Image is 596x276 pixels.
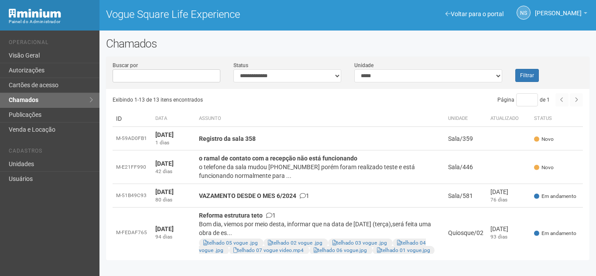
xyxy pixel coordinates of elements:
[113,184,152,208] td: M-51B49C93
[517,6,531,20] a: NS
[534,136,554,143] span: Novo
[195,111,445,127] th: Assunto
[199,192,296,199] strong: VAZAMENTO DESDE O MES 6/2024
[155,188,174,195] strong: [DATE]
[445,150,487,184] td: Sala/446
[155,233,192,241] div: 94 dias
[487,111,531,127] th: Atualizado
[515,69,539,82] button: Filtrar
[490,225,527,233] div: [DATE]
[113,208,152,258] td: M-FEDAF765
[445,10,504,17] a: Voltar para o portal
[155,139,192,147] div: 1 dias
[445,184,487,208] td: Sala/581
[535,1,582,17] span: Nicolle Silva
[9,9,61,18] img: Minium
[9,18,93,26] div: Painel do Administrador
[535,11,587,18] a: [PERSON_NAME]
[534,230,576,237] span: Em andamento
[445,127,487,150] td: Sala/359
[155,131,174,138] strong: [DATE]
[332,240,387,246] a: telhado 03 vogue .jpg
[314,247,367,253] a: telhado 06 vogue.jpg
[155,225,174,232] strong: [DATE]
[497,97,550,103] span: Página de 1
[233,247,304,253] a: telhado 07 vogue video.mp4
[490,234,507,240] span: 93 dias
[199,163,441,180] div: o telefone da sala mudou [PHONE_NUMBER] porém foram realizado teste e está funcionando normalment...
[113,61,138,69] label: Buscar por
[266,212,276,219] span: 1
[445,208,487,258] td: Quiosque/02
[199,220,441,237] div: Bom dia, viemos por meio desta, informar que na data de [DATE] (terça),será feita uma obra de es...
[531,111,583,127] th: Status
[113,150,152,184] td: M-E21FF990
[152,111,195,127] th: Data
[490,187,527,196] div: [DATE]
[155,196,192,204] div: 80 dias
[199,135,256,142] strong: Registro da sala 358
[113,127,152,150] td: M-59AD0FB1
[199,212,263,219] strong: Reforma estrutura teto
[268,240,322,246] a: telhado 02 vogue .jpg
[155,160,174,167] strong: [DATE]
[377,247,430,253] a: telhado 01 vogue.jpg
[155,168,192,175] div: 42 dias
[233,61,248,69] label: Status
[534,193,576,200] span: Em andamento
[490,197,507,203] span: 76 dias
[106,9,341,20] h1: Vogue Square Life Experience
[445,111,487,127] th: Unidade
[106,37,589,50] h2: Chamados
[9,148,93,157] li: Cadastros
[534,164,554,171] span: Novo
[9,39,93,48] li: Operacional
[354,61,373,69] label: Unidade
[113,111,152,127] td: ID
[203,240,258,246] a: telhado 05 vogue .jpg
[199,155,357,162] strong: o ramal de contato com a recepção não está funcionando
[300,192,309,199] span: 1
[113,93,348,106] div: Exibindo 1-13 de 13 itens encontrados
